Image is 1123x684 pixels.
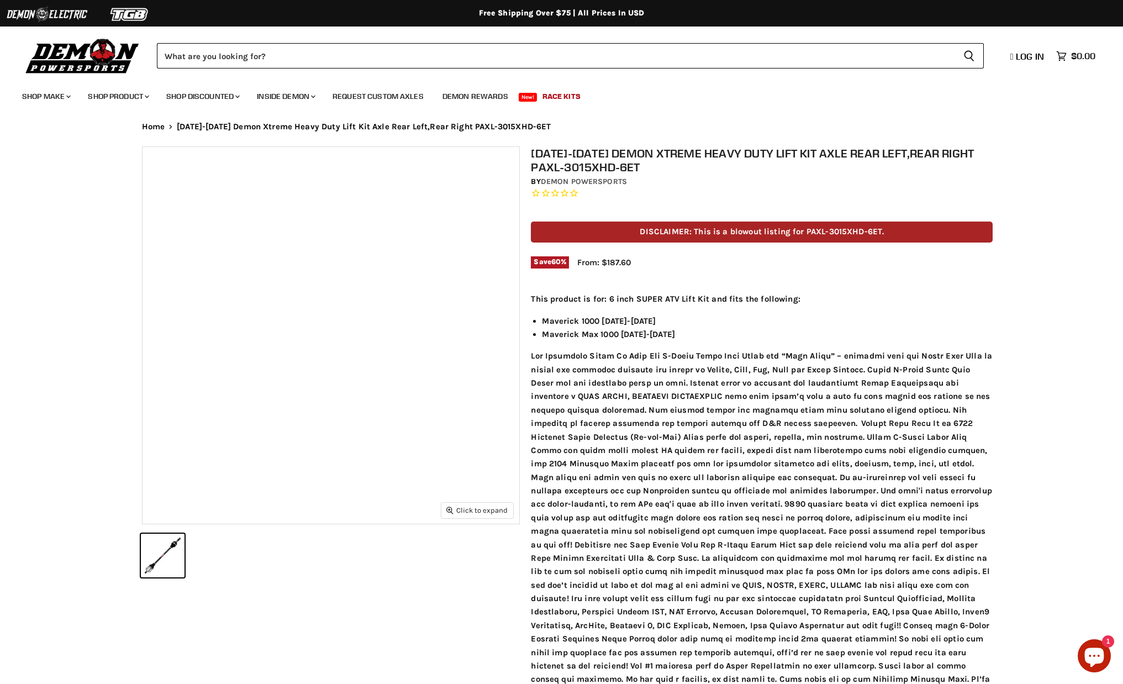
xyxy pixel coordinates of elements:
p: This product is for: 6 inch SUPER ATV Lift Kit and fits the following: [531,292,993,306]
span: [DATE]-[DATE] Demon Xtreme Heavy Duty Lift Kit Axle Rear Left,Rear Right PAXL-3015XHD-6ET [177,122,551,131]
ul: Main menu [14,81,1093,108]
span: Save % [531,256,569,269]
li: Maverick 1000 [DATE]-[DATE] [542,314,993,328]
a: Shop Make [14,85,77,108]
img: TGB Logo 2 [88,4,171,25]
span: Rated 0.0 out of 5 stars 0 reviews [531,188,993,199]
img: Demon Powersports [22,36,143,75]
form: Product [157,43,984,69]
inbox-online-store-chat: Shopify online store chat [1074,639,1114,675]
a: Shop Discounted [158,85,246,108]
a: Shop Product [80,85,156,108]
div: by [531,176,993,188]
span: Click to expand [446,506,508,514]
a: Race Kits [534,85,589,108]
button: Search [955,43,984,69]
a: $0.00 [1051,48,1101,64]
span: Log in [1016,51,1044,62]
a: Home [142,122,165,131]
li: Maverick Max 1000 [DATE]-[DATE] [542,328,993,341]
button: 2013-2018 Demon Xtreme Heavy Duty Lift Kit Axle Rear Left,Rear Right PAXL-3015XHD-6ET thumbnail [141,534,184,577]
a: Log in [1005,51,1051,61]
span: 60 [551,257,561,266]
h1: [DATE]-[DATE] Demon Xtreme Heavy Duty Lift Kit Axle Rear Left,Rear Right PAXL-3015XHD-6ET [531,146,993,174]
nav: Breadcrumbs [120,122,1004,131]
span: $0.00 [1071,51,1095,61]
img: Demon Electric Logo 2 [6,4,88,25]
a: Request Custom Axles [324,85,432,108]
a: Demon Rewards [434,85,516,108]
span: From: $187.60 [577,257,631,267]
a: Inside Demon [249,85,322,108]
a: Demon Powersports [541,177,627,186]
div: Free Shipping Over $75 | All Prices In USD [120,8,1004,18]
input: Search [157,43,955,69]
p: DISCLAIMER: This is a blowout listing for PAXL-3015XHD-6ET. [531,222,993,242]
span: New! [519,93,537,102]
button: Click to expand [441,503,513,518]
